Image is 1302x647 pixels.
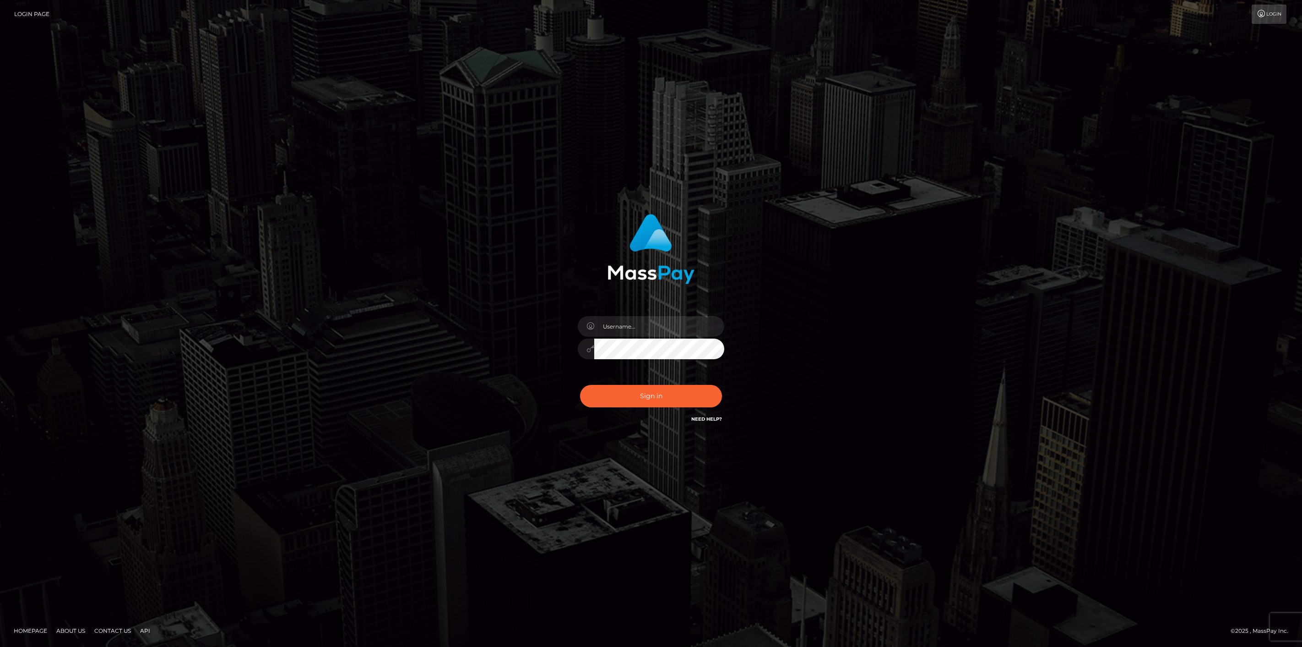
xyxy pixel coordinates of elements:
[1231,626,1295,636] div: © 2025 , MassPay Inc.
[594,316,724,337] input: Username...
[608,214,694,284] img: MassPay Login
[91,624,135,638] a: Contact Us
[1252,5,1286,24] a: Login
[691,416,722,422] a: Need Help?
[14,5,49,24] a: Login Page
[53,624,89,638] a: About Us
[136,624,154,638] a: API
[580,385,722,407] button: Sign in
[10,624,51,638] a: Homepage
